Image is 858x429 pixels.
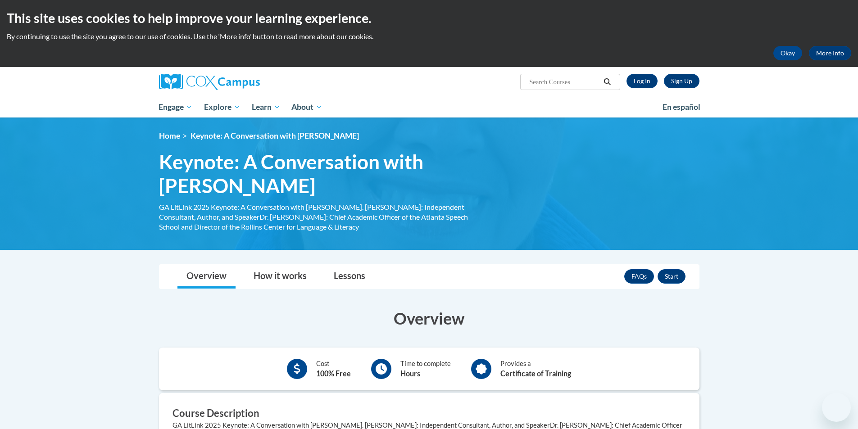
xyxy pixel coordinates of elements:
input: Search Courses [528,77,600,87]
span: Learn [252,102,280,113]
a: More Info [809,46,851,60]
a: How it works [245,265,316,289]
a: Lessons [325,265,374,289]
a: Home [159,131,180,140]
span: About [291,102,322,113]
div: Cost [316,359,351,379]
p: By continuing to use the site you agree to our use of cookies. Use the ‘More info’ button to read... [7,32,851,41]
button: Search [600,77,614,87]
a: Log In [626,74,658,88]
div: Time to complete [400,359,451,379]
h3: Overview [159,307,699,330]
span: Keynote: A Conversation with [PERSON_NAME] [159,150,470,198]
b: 100% Free [316,369,351,378]
a: FAQs [624,269,654,284]
a: Learn [246,97,286,117]
a: Overview [177,265,236,289]
span: Engage [159,102,192,113]
b: Hours [400,369,420,378]
a: Register [664,74,699,88]
div: GA LitLink 2025 Keynote: A Conversation with [PERSON_NAME]. [PERSON_NAME]: Independent Consultant... [159,202,470,232]
b: Certificate of Training [500,369,571,378]
span: Keynote: A Conversation with [PERSON_NAME] [191,131,359,140]
button: Start [658,269,685,284]
h2: This site uses cookies to help improve your learning experience. [7,9,851,27]
span: Explore [204,102,240,113]
span: En español [663,102,700,112]
a: En español [657,98,706,117]
a: Engage [153,97,199,117]
h3: Course Description [173,406,686,420]
div: Main menu [145,97,713,117]
iframe: Button to launch messaging window [822,393,851,422]
a: About [286,97,328,117]
div: Provides a [500,359,571,379]
button: Okay [773,46,802,60]
a: Cox Campus [159,74,330,90]
a: Explore [198,97,246,117]
img: Cox Campus [159,74,260,90]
